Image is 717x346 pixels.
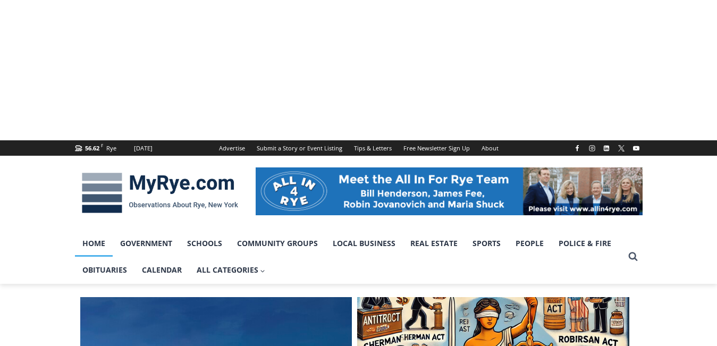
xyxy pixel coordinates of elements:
a: X [615,142,628,155]
a: Sports [465,230,508,257]
button: View Search Form [623,247,643,266]
a: Community Groups [230,230,325,257]
a: Home [75,230,113,257]
a: Tips & Letters [348,140,398,156]
a: All Categories [189,257,273,283]
a: Real Estate [403,230,465,257]
a: Local Business [325,230,403,257]
a: Police & Fire [551,230,619,257]
a: Obituaries [75,257,134,283]
div: [DATE] [134,144,153,153]
img: MyRye.com [75,165,245,221]
a: Instagram [586,142,598,155]
a: YouTube [630,142,643,155]
a: Government [113,230,180,257]
span: All Categories [197,264,266,276]
a: Facebook [571,142,584,155]
a: Calendar [134,257,189,283]
a: Submit a Story or Event Listing [251,140,348,156]
a: Schools [180,230,230,257]
a: Linkedin [600,142,613,155]
a: People [508,230,551,257]
nav: Primary Navigation [75,230,623,284]
span: 56.62 [85,144,99,152]
nav: Secondary Navigation [213,140,504,156]
img: All in for Rye [256,167,643,215]
a: About [476,140,504,156]
a: Advertise [213,140,251,156]
div: Rye [106,144,116,153]
span: F [101,142,103,148]
a: Free Newsletter Sign Up [398,140,476,156]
